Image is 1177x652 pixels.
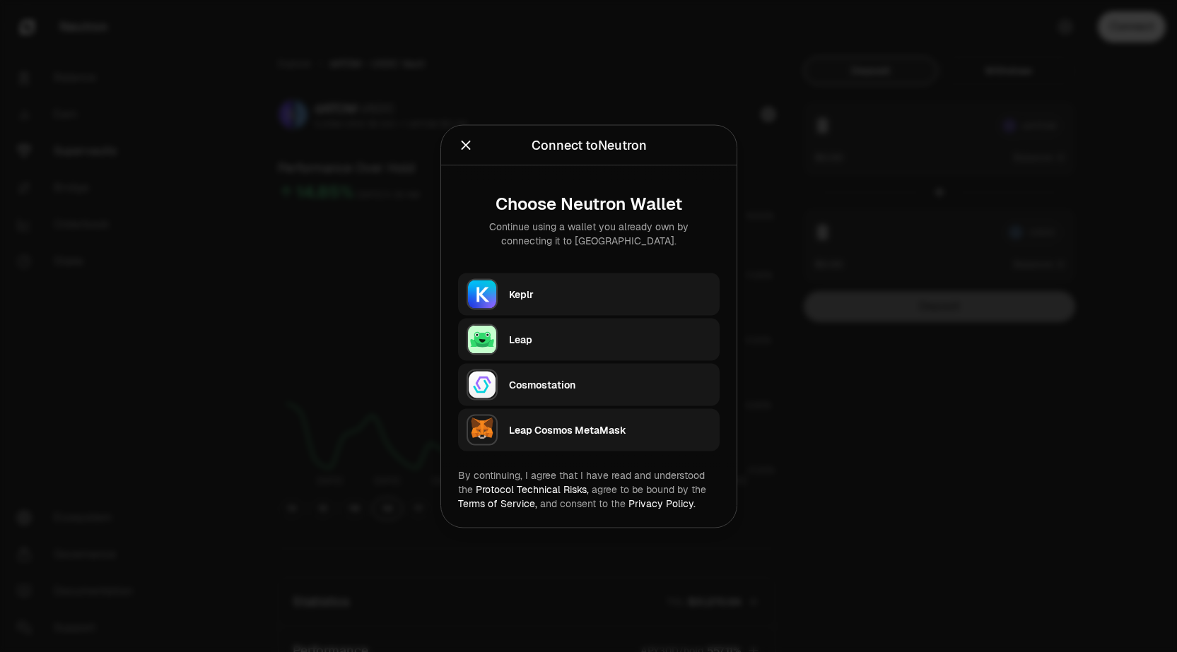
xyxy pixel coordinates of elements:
div: Connect to Neutron [531,135,646,155]
button: KeplrKeplr [458,273,720,315]
div: Choose Neutron Wallet [469,194,708,213]
div: By continuing, I agree that I have read and understood the agree to be bound by the and consent t... [458,468,720,510]
button: Close [458,135,474,155]
div: Leap [509,332,711,346]
button: LeapLeap [458,318,720,360]
img: Leap [467,324,498,355]
img: Keplr [467,278,498,309]
button: Leap Cosmos MetaMaskLeap Cosmos MetaMask [458,408,720,451]
a: Terms of Service, [458,497,537,509]
a: Protocol Technical Risks, [476,482,589,495]
button: CosmostationCosmostation [458,363,720,405]
img: Leap Cosmos MetaMask [467,414,498,445]
a: Privacy Policy. [628,497,696,509]
div: Continue using a wallet you already own by connecting it to [GEOGRAPHIC_DATA]. [469,219,708,247]
div: Keplr [509,287,711,301]
div: Leap Cosmos MetaMask [509,422,711,437]
img: Cosmostation [467,369,498,400]
div: Cosmostation [509,377,711,391]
